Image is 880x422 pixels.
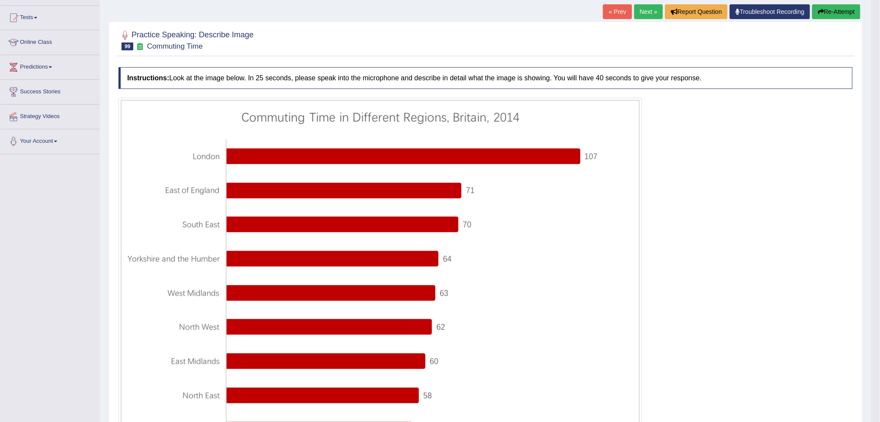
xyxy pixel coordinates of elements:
small: Exam occurring question [135,43,145,51]
span: 99 [122,43,133,50]
a: Next » [634,4,663,19]
a: Predictions [0,55,99,77]
a: Tests [0,6,99,27]
a: « Prev [603,4,632,19]
h4: Look at the image below. In 25 seconds, please speak into the microphone and describe in detail w... [119,67,853,89]
h2: Practice Speaking: Describe Image [119,29,254,50]
a: Online Class [0,30,99,52]
a: Your Account [0,129,99,151]
small: Commuting Time [147,42,203,50]
button: Re-Attempt [812,4,860,19]
a: Success Stories [0,80,99,102]
b: Instructions: [127,74,169,82]
button: Report Question [665,4,728,19]
a: Troubleshoot Recording [730,4,810,19]
a: Strategy Videos [0,105,99,126]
